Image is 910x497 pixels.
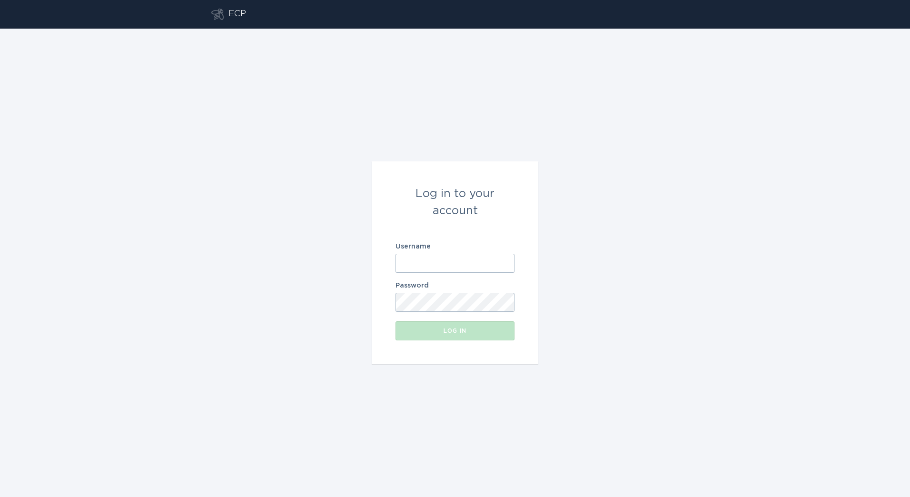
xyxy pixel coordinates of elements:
[228,9,246,20] div: ECP
[396,185,514,219] div: Log in to your account
[396,243,514,250] label: Username
[211,9,224,20] button: Go to dashboard
[396,321,514,340] button: Log in
[396,282,514,289] label: Password
[400,328,510,334] div: Log in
